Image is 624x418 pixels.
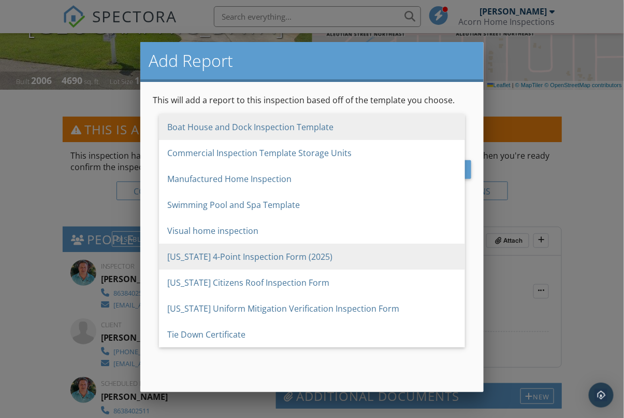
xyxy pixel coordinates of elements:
[159,244,465,270] span: [US_STATE] 4-Point Inspection Form (2025)
[589,383,614,408] div: Open Intercom Messenger
[159,166,465,192] span: Manufactured Home Inspection
[159,192,465,218] span: Swimming Pool and Spa Template
[159,296,465,322] span: [US_STATE] Uniform Mitigation Verification Inspection Form
[149,50,475,71] h2: Add Report
[159,322,465,347] span: Tie Down Certificate
[159,114,465,140] span: Boat House and Dock Inspection Template
[159,270,465,296] span: [US_STATE] Citizens Roof Inspection Form
[153,94,471,106] p: This will add a report to this inspection based off of the template you choose.
[159,140,465,166] span: Commercial Inspection Template Storage Units
[159,218,465,244] span: Visual home inspection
